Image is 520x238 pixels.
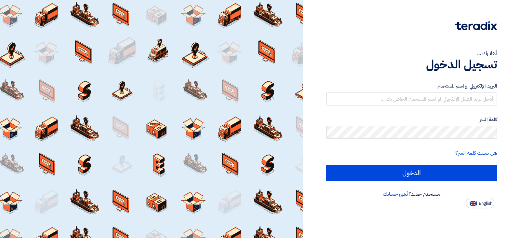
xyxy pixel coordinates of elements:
button: English [466,198,494,208]
img: Teradix logo [455,21,497,30]
input: الدخول [326,165,497,181]
span: English [479,201,492,206]
label: كلمة السر [326,116,497,123]
input: أدخل بريد العمل الإلكتروني او اسم المستخدم الخاص بك ... [326,92,497,105]
div: مستخدم جديد؟ [326,190,497,198]
img: en-US.png [470,201,477,206]
div: أهلا بك ... [326,49,497,57]
a: هل نسيت كلمة السر؟ [455,149,497,157]
label: البريد الإلكتروني او اسم المستخدم [326,82,497,90]
h1: تسجيل الدخول [326,57,497,72]
a: أنشئ حسابك [383,190,409,198]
